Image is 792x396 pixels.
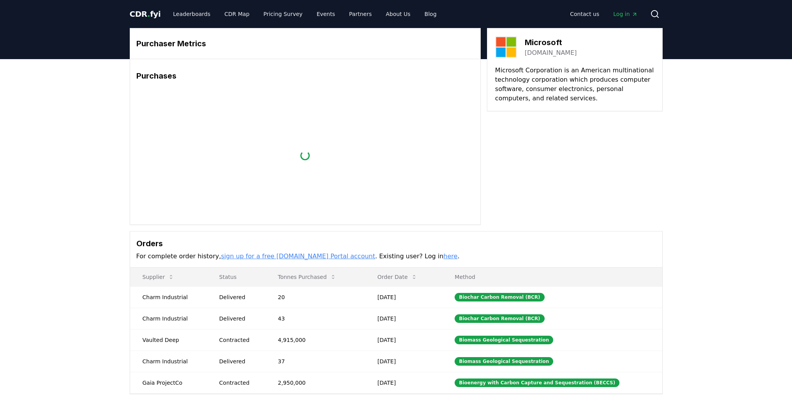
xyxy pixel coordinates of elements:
a: CDR Map [218,7,256,21]
p: For complete order history, . Existing user? Log in . [136,252,656,261]
div: Biochar Carbon Removal (BCR) [455,314,544,323]
div: Biochar Carbon Removal (BCR) [455,293,544,301]
a: [DOMAIN_NAME] [525,48,577,58]
a: Events [310,7,341,21]
img: Microsoft-logo [495,36,517,58]
button: Supplier [136,269,181,285]
div: Contracted [219,336,259,344]
a: CDR.fyi [130,9,161,19]
nav: Main [167,7,443,21]
td: [DATE] [365,308,443,329]
a: here [443,252,457,260]
td: Charm Industrial [130,308,207,329]
nav: Main [564,7,644,21]
p: Status [213,273,259,281]
button: Order Date [371,269,423,285]
div: Contracted [219,379,259,387]
span: Log in [613,10,637,18]
td: [DATE] [365,329,443,350]
div: Delivered [219,357,259,365]
h3: Purchases [136,70,474,82]
a: Leaderboards [167,7,217,21]
div: Biomass Geological Sequestration [455,336,553,344]
h3: Microsoft [525,37,577,48]
a: sign up for a free [DOMAIN_NAME] Portal account [221,252,375,260]
a: Pricing Survey [257,7,309,21]
div: Delivered [219,315,259,322]
td: 2,950,000 [265,372,365,393]
div: Biomass Geological Sequestration [455,357,553,366]
a: Partners [343,7,378,21]
button: Tonnes Purchased [272,269,342,285]
p: Microsoft Corporation is an American multinational technology corporation which produces computer... [495,66,654,103]
a: Log in [607,7,644,21]
td: 37 [265,350,365,372]
span: CDR fyi [130,9,161,19]
p: Method [448,273,656,281]
a: Contact us [564,7,605,21]
td: Charm Industrial [130,286,207,308]
div: loading [299,149,311,162]
td: Charm Industrial [130,350,207,372]
td: [DATE] [365,350,443,372]
h3: Orders [136,238,656,249]
td: 20 [265,286,365,308]
td: 4,915,000 [265,329,365,350]
td: [DATE] [365,372,443,393]
div: Delivered [219,293,259,301]
span: . [147,9,150,19]
td: [DATE] [365,286,443,308]
td: Gaia ProjectCo [130,372,207,393]
div: Bioenergy with Carbon Capture and Sequestration (BECCS) [455,378,619,387]
td: Vaulted Deep [130,329,207,350]
a: About Us [379,7,416,21]
a: Blog [418,7,443,21]
h3: Purchaser Metrics [136,38,474,49]
td: 43 [265,308,365,329]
